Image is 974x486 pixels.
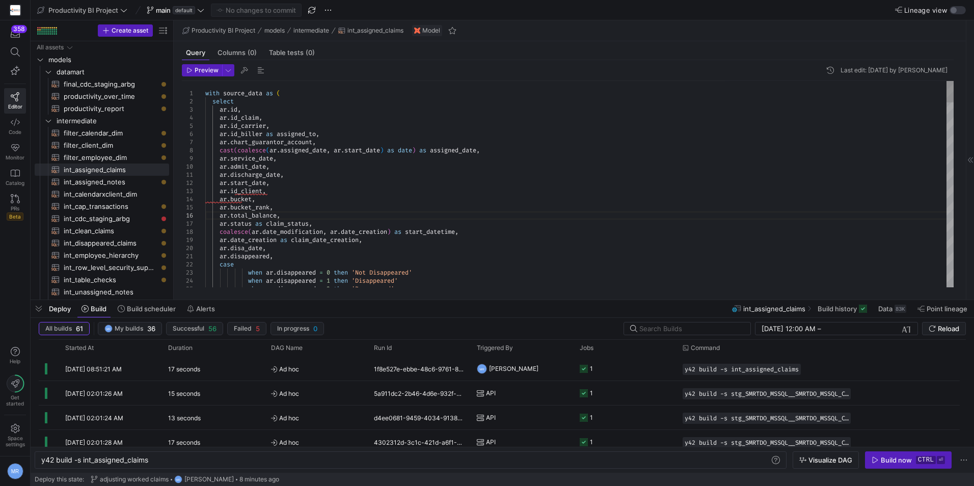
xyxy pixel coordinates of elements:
[64,164,157,176] span: int_assigned_claims​​​​​​​​​​
[380,146,384,154] span: )
[793,451,859,469] button: Visualize DAG
[64,78,157,90] span: final_cdc_staging_arbg​​​​​​​​​​
[220,187,227,195] span: ar
[35,127,169,139] a: filter_calendar_dim​​​​​​​​​​
[35,261,169,274] a: int_row_level_security_supervisor​​​​​​​​​​
[35,78,169,90] a: final_cdc_staging_arbg​​​​​​​​​​
[35,212,169,225] a: int_cdc_staging_arbg​​​​​​​​​​
[48,54,168,66] span: models
[205,89,220,97] span: with
[359,236,362,244] span: ,
[64,188,157,200] span: int_calendarxclient_dim​​​​​​​​​​
[368,357,471,381] div: 1f8e527e-ebbe-48c6-9761-8d799e5d7ed5
[64,91,157,102] span: productivity_over_time​​​​​​​​​​
[35,237,169,249] div: Press SPACE to select this row.
[182,97,193,105] div: 2
[4,342,26,369] button: Help
[35,274,169,286] div: Press SPACE to select this row.
[273,154,277,163] span: ,
[100,476,169,483] span: adjusting worked claims
[398,146,412,154] span: date
[336,24,406,37] button: int_assigned_claims
[881,456,912,464] div: Build now
[266,89,273,97] span: as
[368,430,471,454] div: 4302312d-3c1c-421d-a6f1-64154a5dc1f4
[4,139,26,165] a: Monitor
[273,268,277,277] span: .
[220,114,227,122] span: ar
[927,305,967,313] span: Point lineage
[368,406,471,429] div: d4ee0681-9459-4034-9138-f8289be01528
[922,322,966,335] button: Reload
[220,105,227,114] span: ar
[266,146,269,154] span: (
[4,114,26,139] a: Code
[938,325,959,333] span: Reload
[64,140,157,151] span: filter_client_dim​​​​​​​​​​
[11,25,27,33] div: 358
[35,237,169,249] a: int_disappeared_claims​​​​​​​​​​
[762,325,816,333] input: Start datetime
[264,27,285,34] span: models
[174,475,182,483] div: MR
[57,115,168,127] span: intermediate
[220,203,227,211] span: ar
[182,220,193,228] div: 17
[865,451,952,469] button: Build nowctrl⏎
[186,49,205,56] span: Query
[35,53,169,66] div: Press SPACE to select this row.
[230,252,269,260] span: disappeared
[182,163,193,171] div: 10
[419,146,426,154] span: as
[35,212,169,225] div: Press SPACE to select this row.
[476,146,480,154] span: ,
[64,225,157,237] span: int_clean_claims​​​​​​​​​​
[4,461,26,482] button: MR
[4,419,26,452] a: Spacesettings
[394,228,401,236] span: as
[182,89,193,97] div: 1
[6,180,24,186] span: Catalog
[230,138,312,146] span: chart_guarantor_account
[230,211,277,220] span: total_balance
[291,236,359,244] span: claim_date_creation
[182,171,193,179] div: 11
[227,252,230,260] span: .
[230,114,259,122] span: id_claim
[144,4,207,17] button: maindefault
[227,220,230,228] span: .
[98,322,162,335] button: MRMy builds36
[64,176,157,188] span: int_assigned_notes​​​​​​​​​​
[227,195,230,203] span: .
[230,187,262,195] span: id_client
[230,163,266,171] span: admit_date
[639,325,742,333] input: Search Builds
[220,146,234,154] span: cast
[220,130,227,138] span: ar
[77,300,111,317] button: Build
[9,129,21,135] span: Code
[230,195,252,203] span: bucket
[230,154,273,163] span: service_date
[237,105,241,114] span: ,
[334,146,341,154] span: ar
[841,67,948,74] div: Last edit: [DATE] by [PERSON_NAME]
[64,152,157,164] span: filter_employee_dim​​​​​​​​​​
[182,195,193,203] div: 14
[262,187,266,195] span: ,
[269,203,273,211] span: ,
[4,24,26,43] button: 358
[35,164,169,176] div: Press SPACE to select this row.
[182,154,193,163] div: 9
[182,228,193,236] div: 18
[227,171,230,179] span: .
[220,236,227,244] span: ar
[239,476,279,483] span: 8 minutes ago
[182,122,193,130] div: 5
[220,220,227,228] span: ar
[293,27,329,34] span: intermediate
[309,220,312,228] span: ,
[35,4,130,17] button: Productivity BI Project
[7,212,23,221] span: Beta
[220,260,234,268] span: case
